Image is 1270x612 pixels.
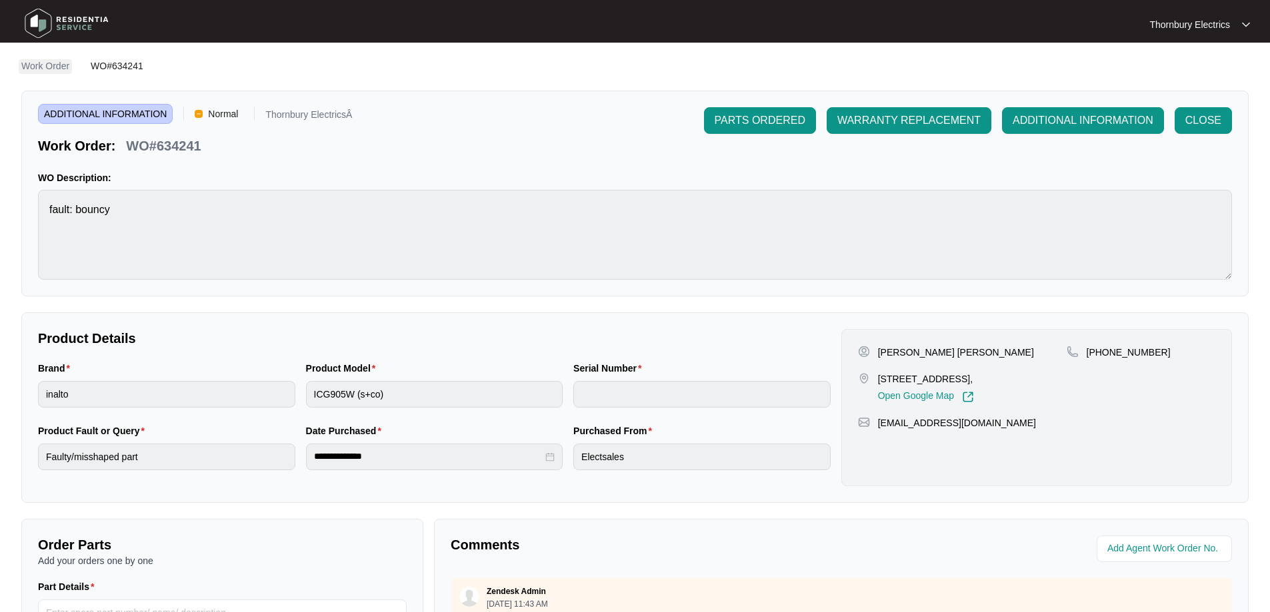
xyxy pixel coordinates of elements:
[38,104,173,124] span: ADDITIONAL INFORMATION
[38,329,831,348] p: Product Details
[306,424,387,438] label: Date Purchased
[314,450,543,463] input: Date Purchased
[306,381,563,408] input: Product Model
[715,113,805,129] span: PARTS ORDERED
[878,346,1034,359] p: [PERSON_NAME] [PERSON_NAME]
[75,60,85,71] img: chevron-right
[195,110,203,118] img: Vercel Logo
[1242,21,1250,28] img: dropdown arrow
[38,137,115,155] p: Work Order:
[878,372,974,386] p: [STREET_ADDRESS],
[487,586,546,597] p: Zendesk Admin
[306,362,381,375] label: Product Model
[1013,113,1153,129] span: ADDITIONAL INFORMATION
[38,381,295,408] input: Brand
[1185,113,1221,129] span: CLOSE
[91,61,143,71] span: WO#634241
[265,110,352,124] p: Thornbury ElectricsÂ
[1107,541,1224,557] input: Add Agent Work Order No.
[1149,18,1230,31] p: Thornbury Electrics
[573,444,831,470] input: Purchased From
[203,104,243,124] span: Normal
[573,381,831,408] input: Serial Number
[38,554,407,567] p: Add your orders one by one
[451,535,832,554] p: Comments
[487,600,548,608] p: [DATE] 11:43 AM
[1067,346,1079,358] img: map-pin
[1002,107,1164,134] button: ADDITIONAL INFORMATION
[38,362,75,375] label: Brand
[858,346,870,358] img: user-pin
[459,587,479,607] img: user.svg
[858,416,870,428] img: map-pin
[38,580,100,593] label: Part Details
[573,424,657,438] label: Purchased From
[573,362,647,375] label: Serial Number
[858,372,870,384] img: map-pin
[38,171,1232,184] p: WO Description:
[704,107,816,134] button: PARTS ORDERED
[19,59,72,74] a: Work Order
[126,137,201,155] p: WO#634241
[878,391,974,403] a: Open Google Map
[38,444,295,470] input: Product Fault or Query
[20,3,113,43] img: residentia service logo
[827,107,991,134] button: WARRANTY REPLACEMENT
[962,391,974,403] img: Link-External
[1087,346,1171,359] p: [PHONE_NUMBER]
[21,59,69,73] p: Work Order
[38,190,1232,280] textarea: fault: bouncy
[878,416,1036,430] p: [EMAIL_ADDRESS][DOMAIN_NAME]
[837,113,981,129] span: WARRANTY REPLACEMENT
[1175,107,1232,134] button: CLOSE
[38,535,407,554] p: Order Parts
[38,424,150,438] label: Product Fault or Query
